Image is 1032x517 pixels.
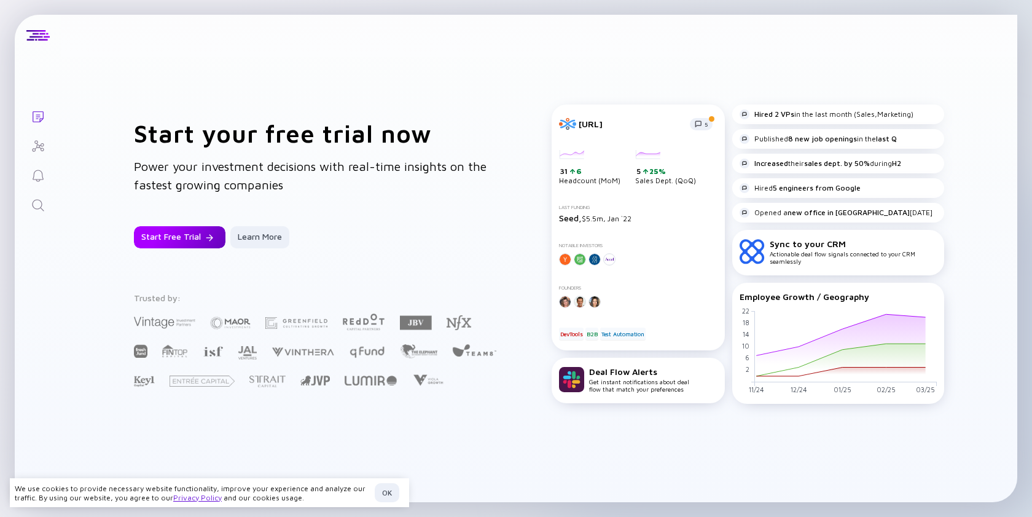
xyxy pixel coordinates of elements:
[770,239,937,265] div: Actionable deal flow signals connected to your CRM seamlessly
[162,344,188,358] img: FINTOP Capital
[770,239,937,249] div: Sync to your CRM
[134,159,487,192] span: Power your investment decisions with real-time insights on the fastest growing companies
[559,150,620,186] div: Headcount (MoM)
[754,159,788,168] strong: Increased
[648,167,666,176] div: 25%
[743,318,749,326] tspan: 18
[740,109,913,119] div: in the last month (Sales,Marketing)
[876,134,897,143] strong: last Q
[740,183,861,193] div: Hired
[15,101,61,130] a: Lists
[742,342,749,350] tspan: 10
[249,376,286,387] img: Strait Capital
[560,167,620,176] div: 31
[15,160,61,189] a: Reminders
[173,493,222,502] a: Privacy Policy
[134,119,502,148] h1: Start your free trial now
[375,483,399,502] button: OK
[345,376,397,385] img: Lumir Ventures
[559,243,717,248] div: Notable Investors
[773,183,861,192] strong: 5 engineers from Google
[742,306,749,314] tspan: 22
[754,109,794,119] strong: Hired 2 VPs
[342,311,385,331] img: Red Dot Capital Partners
[892,159,901,168] strong: H2
[916,385,935,393] tspan: 03/25
[600,328,646,340] div: Test Automation
[447,315,471,330] img: NFX
[746,365,749,373] tspan: 2
[559,285,717,291] div: Founders
[272,346,334,358] img: Vinthera
[877,385,896,393] tspan: 02/25
[400,344,437,358] img: The Elephant
[265,317,327,329] img: Greenfield Partners
[636,167,696,176] div: 5
[15,130,61,160] a: Investor Map
[559,213,582,223] span: Seed,
[589,366,689,393] div: Get instant notifications about deal flow that match your preferences
[170,376,235,387] img: Entrée Capital
[579,119,682,129] div: [URL]
[745,353,749,361] tspan: 6
[788,208,910,217] strong: new office in [GEOGRAPHIC_DATA]
[559,205,717,210] div: Last Funding
[238,346,257,360] img: JAL Ventures
[589,366,689,377] div: Deal Flow Alerts
[559,328,584,340] div: DevTools
[740,291,937,302] div: Employee Growth / Geography
[452,344,496,357] img: Team8
[300,376,330,385] img: Jerusalem Venture Partners
[740,134,897,144] div: Published in the
[134,226,225,248] button: Start Free Trial
[349,344,385,359] img: Q Fund
[412,374,444,386] img: Viola Growth
[743,330,749,338] tspan: 14
[575,167,582,176] div: 6
[559,213,717,223] div: $5.5m, Jan `22
[635,150,696,186] div: Sales Dept. (QoQ)
[134,293,499,303] div: Trusted by:
[400,315,432,331] img: JBV Capital
[134,315,195,330] img: Vintage Investment Partners
[15,484,370,502] div: We use cookies to provide necessary website functionality, improve your experience and analyze ou...
[585,328,598,340] div: B2B
[791,385,807,393] tspan: 12/24
[804,159,870,168] strong: sales dept. by 50%
[134,376,155,387] img: Key1 Capital
[788,134,857,143] strong: 8 new job openings
[740,159,901,168] div: their during
[15,189,61,219] a: Search
[834,385,851,393] tspan: 01/25
[740,208,932,218] div: Opened a [DATE]
[749,385,764,393] tspan: 11/24
[230,226,289,248] button: Learn More
[203,345,223,357] img: Israel Secondary Fund
[210,313,251,333] img: Maor Investments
